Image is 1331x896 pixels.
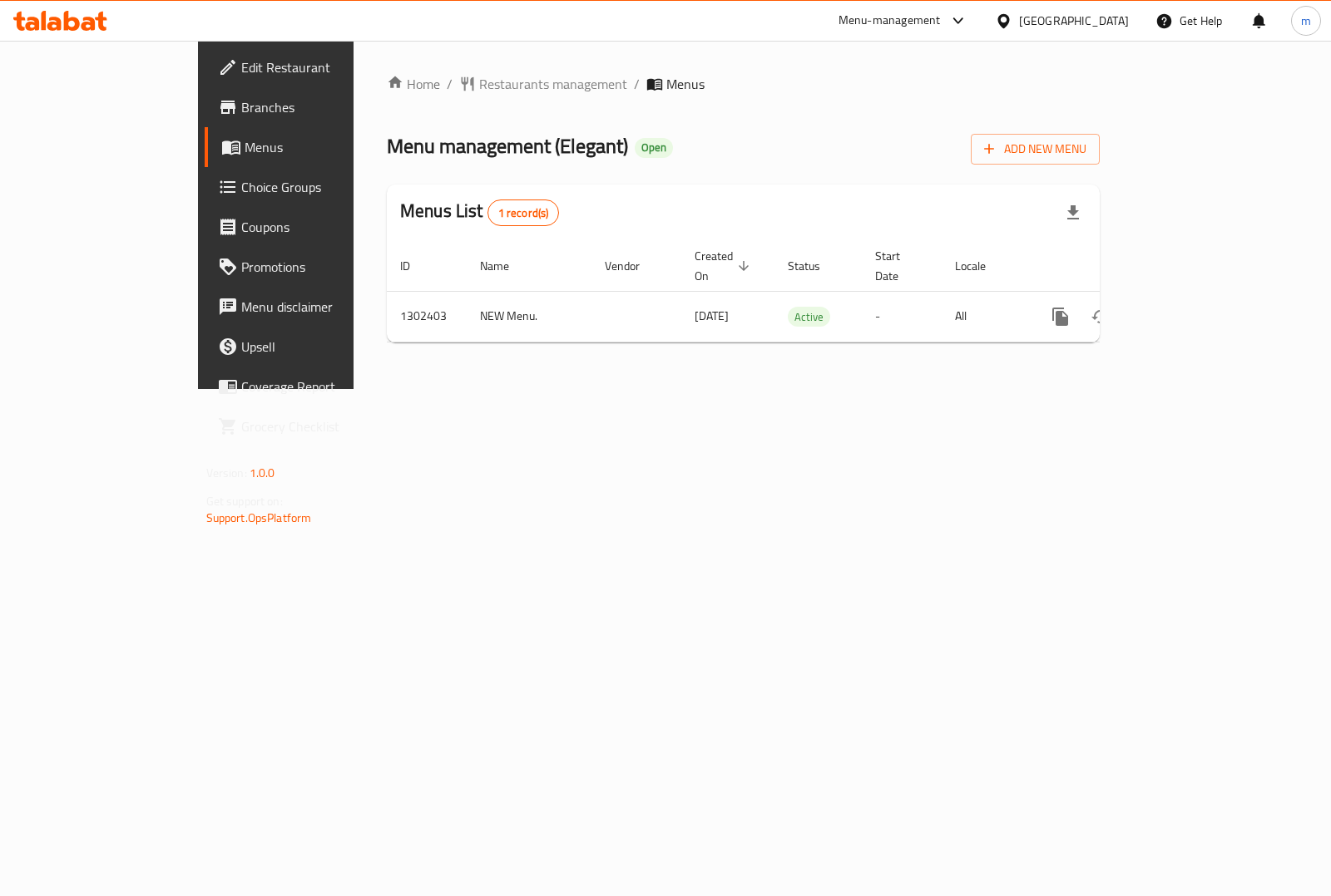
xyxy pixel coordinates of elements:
[387,74,1100,94] nav: breadcrumb
[241,177,407,197] span: Choice Groups
[479,74,627,94] span: Restaurants management
[387,291,467,342] td: 1302403
[205,406,420,446] a: Grocery Checklist
[788,308,830,327] span: Active
[1027,241,1214,292] th: Actions
[839,11,941,31] div: Menu-management
[205,207,420,247] a: Coupons
[862,291,942,342] td: -
[241,297,407,317] span: Menu disclaimer
[387,241,1214,342] table: enhanced table
[250,462,275,484] span: 1.0.0
[241,377,407,396] span: Coverage Report
[205,47,420,87] a: Edit Restaurant
[1081,297,1121,337] button: Change Status
[1019,12,1129,30] div: [GEOGRAPHIC_DATA]
[634,74,640,94] li: /
[635,140,673,155] span: Open
[205,87,420,127] a: Branches
[241,337,407,357] span: Upsell
[695,246,755,286] span: Created On
[942,291,1027,342] td: All
[459,74,627,94] a: Restaurants management
[205,367,420,406] a: Coverage Report
[467,291,591,342] td: NEW Menu.
[387,127,628,165] span: Menu management ( Elegant )
[971,134,1100,165] button: Add New Menu
[1053,193,1093,233] div: Export file
[241,257,407,277] span: Promotions
[205,127,420,167] a: Menus
[605,256,661,276] span: Vendor
[695,305,729,327] span: [DATE]
[666,74,705,94] span: Menus
[241,97,407,117] span: Branches
[205,327,420,367] a: Upsell
[955,256,1007,276] span: Locale
[480,256,531,276] span: Name
[400,199,559,226] h2: Menus List
[245,137,407,157] span: Menus
[241,57,407,77] span: Edit Restaurant
[205,167,420,207] a: Choice Groups
[488,205,559,221] span: 1 record(s)
[984,139,1086,160] span: Add New Menu
[206,490,283,512] span: Get support on:
[635,138,673,158] div: Open
[487,199,560,226] div: Total records count
[241,416,407,436] span: Grocery Checklist
[1301,12,1311,30] span: m
[206,462,247,484] span: Version:
[788,307,830,327] div: Active
[241,217,407,237] span: Coupons
[788,256,842,276] span: Status
[205,287,420,327] a: Menu disclaimer
[1041,297,1081,337] button: more
[206,507,312,529] a: Support.OpsPlatform
[205,247,420,287] a: Promotions
[875,246,922,286] span: Start Date
[400,256,432,276] span: ID
[447,74,453,94] li: /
